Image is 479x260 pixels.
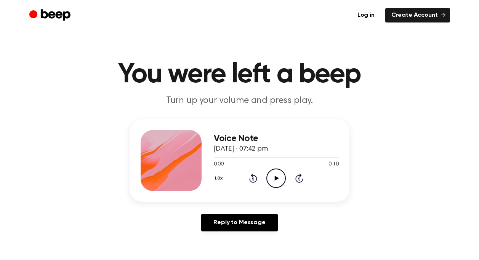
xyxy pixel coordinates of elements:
[385,8,450,22] a: Create Account
[45,61,435,88] h1: You were left a beep
[201,214,277,231] a: Reply to Message
[351,8,381,22] a: Log in
[214,146,268,152] span: [DATE] · 07:42 pm
[214,172,226,185] button: 1.0x
[214,133,339,144] h3: Voice Note
[93,95,386,107] p: Turn up your volume and press play.
[29,8,72,23] a: Beep
[328,160,338,169] span: 0:10
[214,160,224,169] span: 0:00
